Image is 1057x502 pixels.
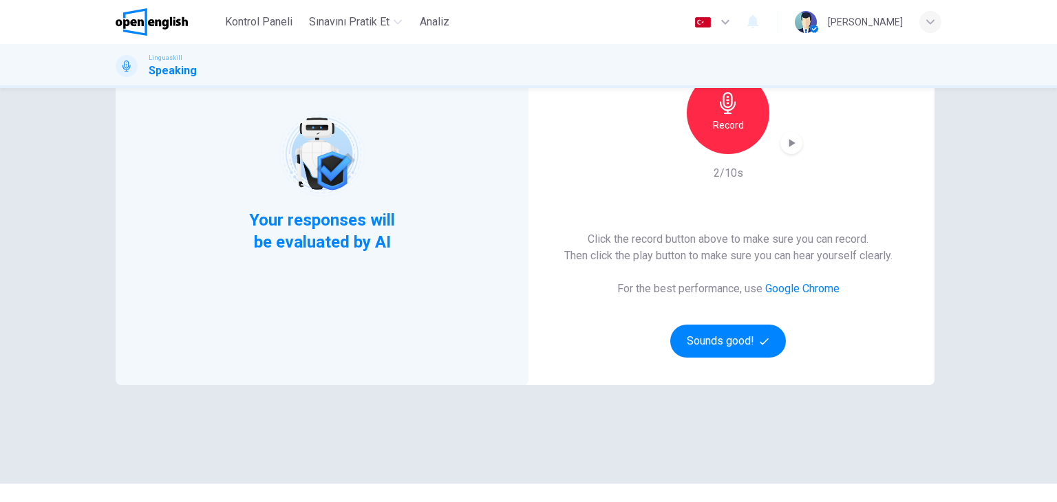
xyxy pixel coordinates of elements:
span: Sınavını Pratik Et [309,14,389,30]
h1: Speaking [149,63,197,79]
button: Record [687,72,769,154]
span: Analiz [420,14,449,30]
h6: 2/10s [714,165,743,182]
div: [PERSON_NAME] [828,14,903,30]
h6: For the best performance, use [617,281,840,297]
button: Sınavını Pratik Et [303,10,407,34]
a: OpenEnglish logo [116,8,220,36]
button: Sounds good! [670,325,786,358]
img: tr [694,17,712,28]
button: Kontrol Paneli [220,10,298,34]
span: Kontrol Paneli [225,14,292,30]
h6: Record [713,117,744,133]
button: Analiz [413,10,457,34]
img: OpenEnglish logo [116,8,188,36]
h6: Click the record button above to make sure you can record. Then click the play button to make sur... [564,231,893,264]
span: Your responses will be evaluated by AI [239,209,406,253]
a: Google Chrome [765,282,840,295]
img: robot icon [278,110,365,197]
span: Linguaskill [149,53,182,63]
img: Profile picture [795,11,817,33]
